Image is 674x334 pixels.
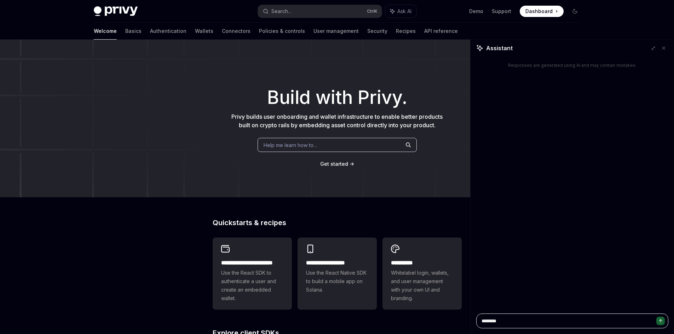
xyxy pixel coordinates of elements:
[313,23,359,40] a: User management
[271,7,291,16] div: Search...
[520,6,564,17] a: Dashboard
[258,5,382,18] button: Search...CtrlK
[231,113,443,129] span: Privy builds user onboarding and wallet infrastructure to enable better products built on crypto ...
[222,23,250,40] a: Connectors
[306,269,368,294] span: Use the React Native SDK to build a mobile app on Solana.
[382,238,462,310] a: **** *****Whitelabel login, wallets, and user management with your own UI and branding.
[264,141,317,149] span: Help me learn how to…
[221,269,283,303] span: Use the React SDK to authenticate a user and create an embedded wallet.
[367,23,387,40] a: Security
[492,8,511,15] a: Support
[213,219,286,226] span: Quickstarts & recipes
[385,5,416,18] button: Ask AI
[525,8,553,15] span: Dashboard
[656,317,665,325] button: Send message
[508,63,636,68] div: Responses are generated using AI and may contain mistakes.
[195,23,213,40] a: Wallets
[94,23,117,40] a: Welcome
[486,44,513,52] span: Assistant
[267,91,407,104] span: Build with Privy.
[367,8,378,14] span: Ctrl K
[298,238,377,310] a: **** **** **** ***Use the React Native SDK to build a mobile app on Solana.
[259,23,305,40] a: Policies & controls
[150,23,186,40] a: Authentication
[397,8,411,15] span: Ask AI
[391,269,453,303] span: Whitelabel login, wallets, and user management with your own UI and branding.
[125,23,142,40] a: Basics
[424,23,458,40] a: API reference
[320,160,348,168] a: Get started
[569,6,581,17] button: Toggle dark mode
[94,6,138,16] img: dark logo
[469,8,483,15] a: Demo
[396,23,416,40] a: Recipes
[320,161,348,167] span: Get started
